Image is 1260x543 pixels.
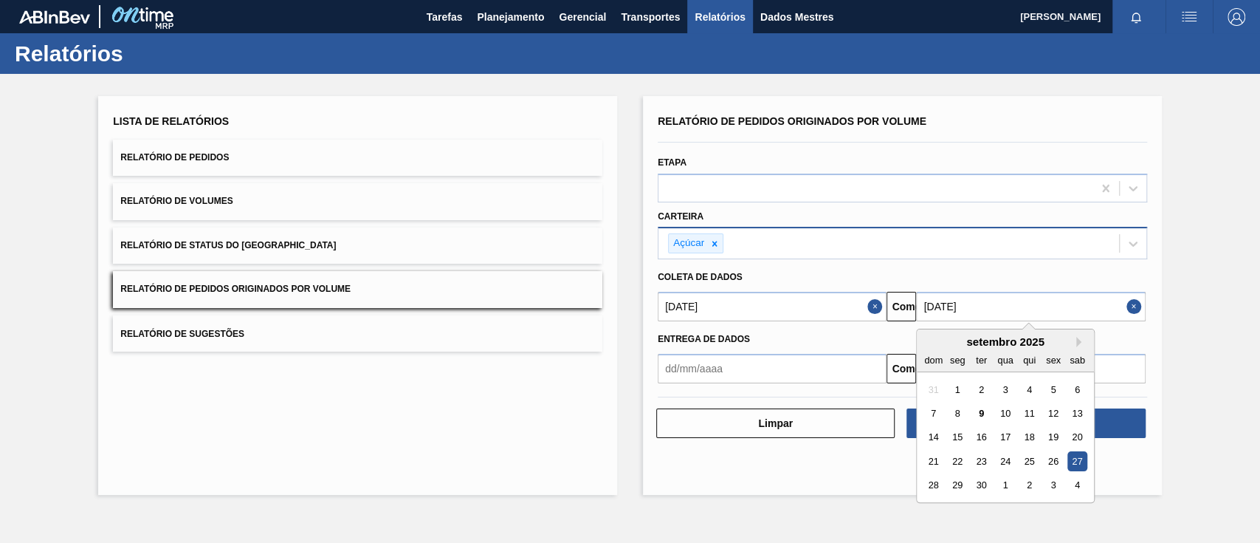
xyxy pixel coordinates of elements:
div: Choose quinta-feira, 4 de setembro de 2025 [1019,380,1039,400]
font: Relatório de Status do [GEOGRAPHIC_DATA] [120,240,336,250]
div: Choose sábado, 4 de outubro de 2025 [1067,476,1087,496]
div: Choose domingo, 28 de setembro de 2025 [923,476,943,496]
img: ações do usuário [1180,8,1198,26]
div: Choose sábado, 6 de setembro de 2025 [1067,380,1087,400]
button: Comeu [887,354,916,383]
div: Choose quinta-feira, 2 de outubro de 2025 [1019,476,1039,496]
div: Choose quarta-feira, 10 de setembro de 2025 [996,403,1016,423]
font: Relatório de Sugestões [120,328,244,338]
div: Choose terça-feira, 30 de setembro de 2025 [971,476,991,496]
font: Tarefas [427,11,463,23]
font: Relatório de Pedidos [120,152,229,163]
font: Coleta de dados [658,272,743,282]
div: Choose terça-feira, 23 de setembro de 2025 [971,451,991,471]
font: Relatórios [695,11,745,23]
font: Etapa [658,157,686,168]
div: month 2025-09 [922,378,1089,497]
div: Choose sábado, 13 de setembro de 2025 [1067,403,1087,423]
font: Açúcar [673,237,704,248]
div: Choose quinta-feira, 25 de setembro de 2025 [1019,451,1039,471]
img: Sair [1228,8,1245,26]
div: Choose segunda-feira, 8 de setembro de 2025 [948,403,968,423]
div: Not available domingo, 31 de agosto de 2025 [923,380,943,400]
font: Relatório de Volumes [120,197,233,207]
button: Fechar [867,292,887,321]
font: Gerencial [559,11,606,23]
font: Relatório de Pedidos Originados por Volume [120,284,351,295]
input: dd/mm/aaaa [658,292,887,321]
font: Transportes [621,11,680,23]
button: Limpar [656,409,895,438]
font: Entrega de dados [658,334,750,344]
input: dd/mm/aaaa [916,292,1145,321]
div: Choose domingo, 21 de setembro de 2025 [923,451,943,471]
div: Choose terça-feira, 9 de setembro de 2025 [971,403,991,423]
img: TNhmsLtSVTkK8tSr43FrP2fwEKptu5GPRR3wAAAABJRU5ErkJggg== [19,10,90,24]
button: Fechar [1126,292,1146,321]
font: Planejamento [477,11,544,23]
div: Choose segunda-feira, 22 de setembro de 2025 [948,451,968,471]
div: Choose segunda-feira, 1 de setembro de 2025 [948,380,968,400]
button: Download [906,409,1145,438]
div: Choose segunda-feira, 29 de setembro de 2025 [948,476,968,496]
font: Relatório de Pedidos Originados por Volume [658,115,926,127]
font: Comeu [892,363,926,375]
font: Comeu [892,301,926,313]
div: Choose domingo, 7 de setembro de 2025 [923,403,943,423]
button: Relatório de Sugestões [113,315,602,352]
div: seg [948,350,968,370]
div: Choose sexta-feira, 19 de setembro de 2025 [1044,428,1064,448]
div: Choose quarta-feira, 17 de setembro de 2025 [996,428,1016,448]
div: Choose terça-feira, 16 de setembro de 2025 [971,428,991,448]
div: dom [923,350,943,370]
button: Relatório de Pedidos [113,140,602,176]
div: Choose quarta-feira, 3 de setembro de 2025 [996,380,1016,400]
div: Choose quinta-feira, 18 de setembro de 2025 [1019,428,1039,448]
div: Choose quinta-feira, 11 de setembro de 2025 [1019,403,1039,423]
div: qui [1019,350,1039,370]
input: dd/mm/aaaa [658,354,887,383]
font: Limpar [758,417,793,429]
div: Choose terça-feira, 2 de setembro de 2025 [971,380,991,400]
div: Choose quarta-feira, 1 de outubro de 2025 [996,476,1016,496]
font: Lista de Relatórios [113,115,229,127]
div: Choose sábado, 27 de setembro de 2025 [1067,451,1087,471]
button: Comeu [887,292,916,321]
font: [PERSON_NAME] [1020,11,1101,22]
button: Relatório de Volumes [113,183,602,219]
div: ter [971,350,991,370]
div: Choose domingo, 14 de setembro de 2025 [923,428,943,448]
div: Choose quarta-feira, 24 de setembro de 2025 [996,451,1016,471]
div: Choose sexta-feira, 26 de setembro de 2025 [1044,451,1064,471]
font: Dados Mestres [760,11,834,23]
div: Choose sexta-feira, 3 de outubro de 2025 [1044,476,1064,496]
div: sex [1044,350,1064,370]
button: Relatório de Status do [GEOGRAPHIC_DATA] [113,228,602,264]
div: setembro 2025 [917,335,1094,348]
div: Choose sábado, 20 de setembro de 2025 [1067,428,1087,448]
button: Notificações [1112,7,1160,27]
button: Relatório de Pedidos Originados por Volume [113,271,602,307]
div: sab [1067,350,1087,370]
div: qua [996,350,1016,370]
font: Relatórios [15,41,123,66]
div: Choose segunda-feira, 15 de setembro de 2025 [948,428,968,448]
div: Choose sexta-feira, 5 de setembro de 2025 [1044,380,1064,400]
div: Choose sexta-feira, 12 de setembro de 2025 [1044,403,1064,423]
font: Carteira [658,211,703,222]
button: Next Month [1076,337,1087,347]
